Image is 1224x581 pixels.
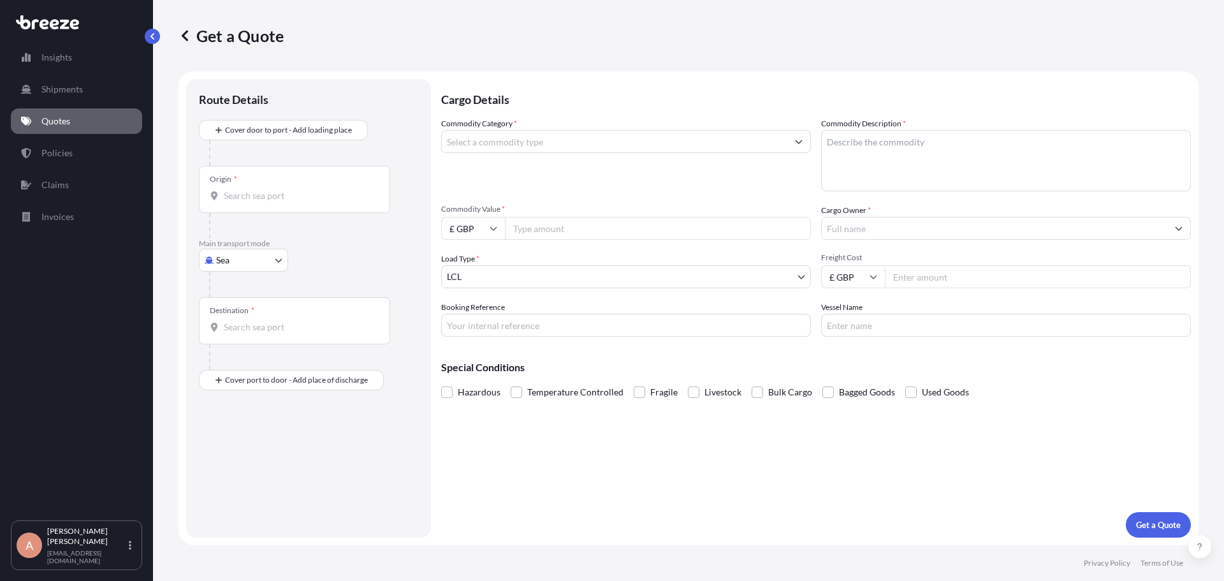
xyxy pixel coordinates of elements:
p: Main transport mode [199,239,418,249]
label: Commodity Category [441,117,517,130]
button: Get a Quote [1126,512,1191,538]
span: Cover port to door - Add place of discharge [225,374,368,386]
input: Type amount [505,217,811,240]
p: Claims [41,179,69,191]
p: Policies [41,147,73,159]
span: Hazardous [458,383,500,402]
input: Enter name [821,314,1191,337]
a: Terms of Use [1140,558,1183,568]
input: Enter amount [885,265,1191,288]
label: Vessel Name [821,301,863,314]
a: Policies [11,140,142,166]
span: Bulk Cargo [768,383,812,402]
label: Cargo Owner [821,204,871,217]
a: Invoices [11,204,142,230]
button: Cover door to port - Add loading place [199,120,368,140]
span: A [25,539,33,552]
span: LCL [447,270,462,283]
input: Select a commodity type [442,130,787,153]
p: [EMAIL_ADDRESS][DOMAIN_NAME] [47,549,126,564]
input: Origin [224,189,374,202]
p: Cargo Details [441,79,1191,117]
button: LCL [441,265,811,288]
p: Quotes [41,115,70,128]
span: Temperature Controlled [527,383,623,402]
button: Show suggestions [787,130,810,153]
p: Insights [41,51,72,64]
span: Used Goods [922,383,969,402]
label: Booking Reference [441,301,505,314]
span: Bagged Goods [839,383,895,402]
button: Cover port to door - Add place of discharge [199,370,384,390]
p: [PERSON_NAME] [PERSON_NAME] [47,526,126,547]
button: Show suggestions [1167,217,1190,240]
a: Insights [11,45,142,70]
p: Shipments [41,83,83,96]
span: Sea [216,254,229,267]
a: Shipments [11,77,142,102]
span: Fragile [650,383,678,402]
button: Select transport [199,249,288,272]
input: Full name [822,217,1167,240]
input: Your internal reference [441,314,811,337]
p: Route Details [199,92,268,107]
a: Privacy Policy [1084,558,1130,568]
span: Load Type [441,253,479,265]
input: Destination [224,321,374,334]
span: Livestock [704,383,741,402]
span: Cover door to port - Add loading place [225,124,352,136]
a: Quotes [11,108,142,134]
p: Get a Quote [178,26,284,46]
label: Commodity Description [821,117,906,130]
p: Invoices [41,210,74,223]
span: Freight Cost [821,253,1191,263]
div: Destination [210,305,254,316]
p: Special Conditions [441,362,1191,372]
div: Origin [210,174,237,184]
span: Commodity Value [441,204,811,214]
p: Get a Quote [1136,518,1181,531]
a: Claims [11,172,142,198]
